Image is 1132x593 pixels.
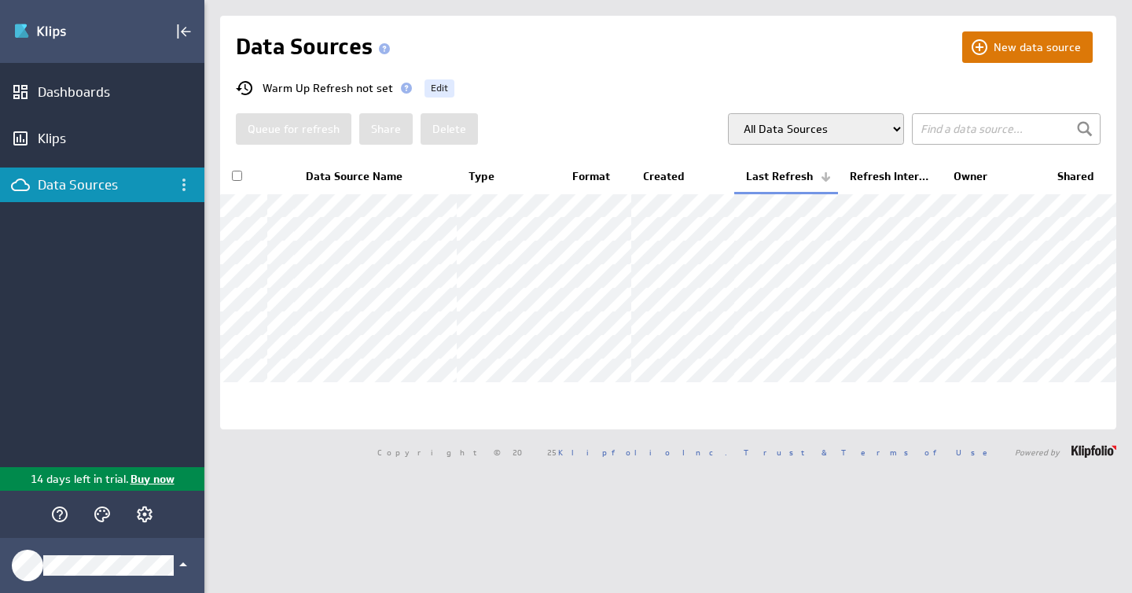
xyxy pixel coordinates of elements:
[294,160,457,193] th: Data Source Name
[13,19,123,44] img: Klipfolio klips logo
[13,19,123,44] div: Go to Dashboards
[263,83,393,94] span: Warm Up Refresh not set
[421,113,478,145] button: Delete
[631,160,735,193] th: Created
[31,471,129,488] p: 14 days left in trial.
[38,83,167,101] div: Dashboards
[89,501,116,528] div: Themes
[560,160,631,193] th: Format
[942,160,1046,193] th: Owner
[236,113,351,145] button: Queue for refresh
[1071,445,1116,458] img: logo-footer.png
[838,160,942,193] th: Refresh Interval
[457,160,560,193] th: Type
[359,113,413,145] button: Share
[431,79,448,98] span: Edit
[46,501,73,528] div: Help
[171,18,197,45] div: Collapse
[912,113,1101,145] input: Find a data source...
[131,501,158,528] div: Account and settings
[377,448,727,456] span: Copyright © 2025
[424,79,454,98] button: Edit
[38,176,167,193] div: Data Sources
[1015,448,1060,456] span: Powered by
[129,471,175,488] p: Buy now
[1046,160,1116,193] th: Shared
[38,130,167,147] div: Klips
[93,505,112,524] svg: Themes
[558,447,727,458] a: Klipfolio Inc.
[236,31,396,63] h1: Data Sources
[171,171,197,198] div: Data Sources menu
[135,505,154,524] svg: Account and settings
[734,160,838,193] th: Last Refresh
[744,447,998,458] a: Trust & Terms of Use
[962,31,1093,63] button: New data source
